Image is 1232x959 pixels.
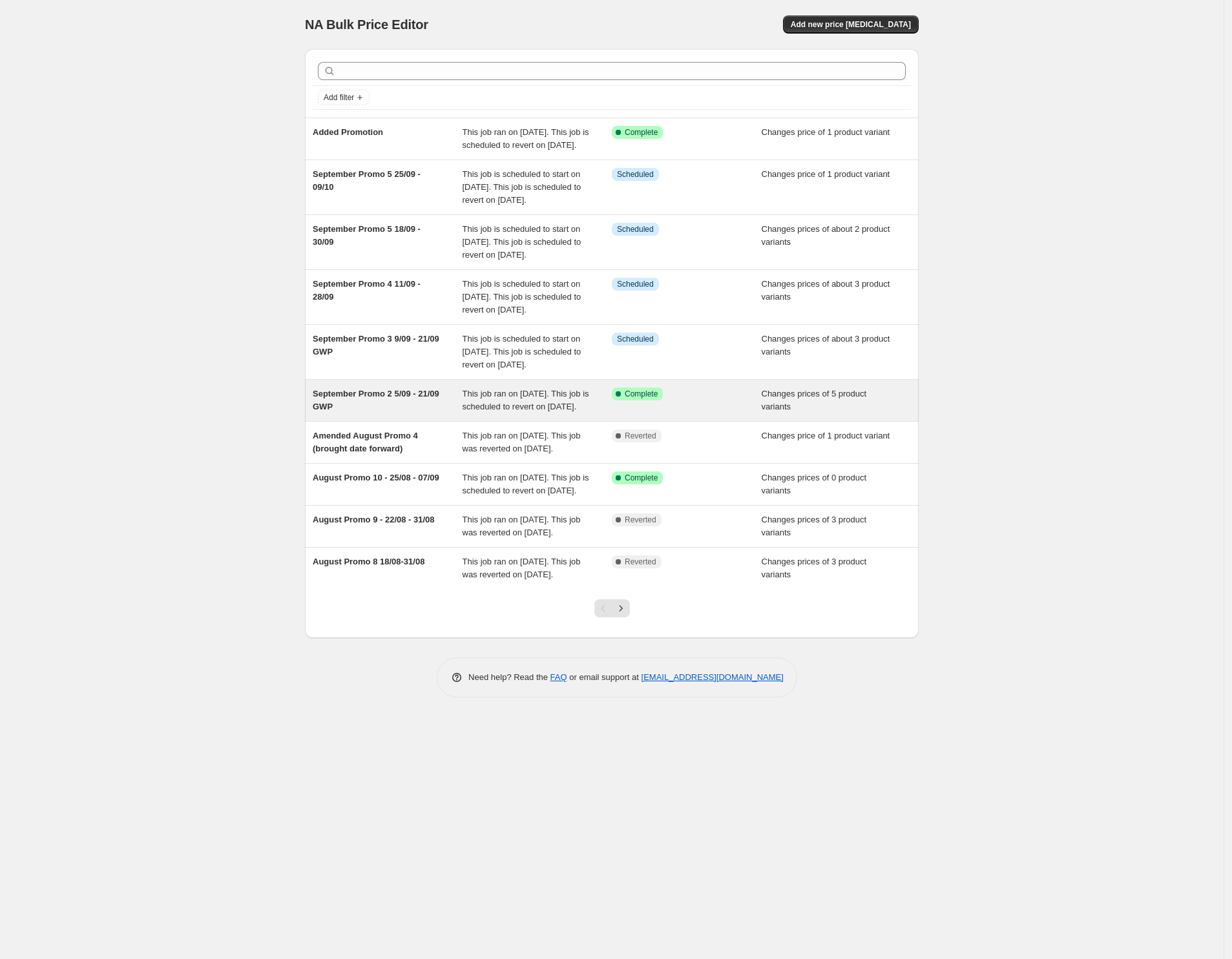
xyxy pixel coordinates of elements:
span: This job is scheduled to start on [DATE]. This job is scheduled to revert on [DATE]. [463,224,581,260]
span: Amended August Promo 4 (brought date forward) [313,431,418,453]
span: Complete [625,389,658,399]
a: FAQ [550,672,567,682]
span: September Promo 4 11/09 - 28/09 [313,279,421,302]
span: Complete [625,473,658,483]
span: Add new price [MEDICAL_DATA] [791,19,911,30]
span: Scheduled [617,169,654,180]
span: Changes prices of about 3 product variants [762,334,890,356]
nav: Pagination [594,599,630,617]
span: Scheduled [617,334,654,344]
button: Add new price [MEDICAL_DATA] [783,15,919,34]
span: This job is scheduled to start on [DATE]. This job is scheduled to revert on [DATE]. [463,279,581,315]
span: This job ran on [DATE]. This job was reverted on [DATE]. [463,515,581,537]
span: Need help? Read the [468,672,550,682]
span: Changes prices of about 2 product variants [762,224,890,247]
span: This job ran on [DATE]. This job was reverted on [DATE]. [463,557,581,579]
span: This job is scheduled to start on [DATE]. This job is scheduled to revert on [DATE]. [463,169,581,205]
span: Changes price of 1 product variant [762,169,890,179]
span: This job ran on [DATE]. This job is scheduled to revert on [DATE]. [463,127,589,150]
span: September Promo 5 25/09 - 09/10 [313,169,421,192]
span: Reverted [625,515,656,525]
span: Scheduled [617,279,654,289]
span: This job ran on [DATE]. This job was reverted on [DATE]. [463,431,581,453]
span: NA Bulk Price Editor [305,17,428,32]
span: Changes prices of 5 product variants [762,389,867,411]
span: September Promo 5 18/09 - 30/09 [313,224,421,247]
span: This job is scheduled to start on [DATE]. This job is scheduled to revert on [DATE]. [463,334,581,369]
span: August Promo 8 18/08-31/08 [313,557,424,566]
span: Reverted [625,431,656,441]
span: Changes price of 1 product variant [762,127,890,137]
button: Next [612,599,630,617]
button: Add filter [318,90,370,105]
span: Reverted [625,557,656,567]
span: Changes prices of 3 product variants [762,515,867,537]
a: [EMAIL_ADDRESS][DOMAIN_NAME] [642,672,784,682]
span: Scheduled [617,224,654,234]
span: or email support at [567,672,642,682]
span: September Promo 2 5/09 - 21/09 GWP [313,389,439,411]
span: August Promo 9 - 22/08 - 31/08 [313,515,435,524]
span: This job ran on [DATE]. This job is scheduled to revert on [DATE]. [463,389,589,411]
span: Complete [625,127,658,138]
span: Changes prices of 0 product variants [762,473,867,495]
span: Add filter [324,92,354,103]
span: Changes prices of about 3 product variants [762,279,890,302]
span: August Promo 10 - 25/08 - 07/09 [313,473,439,482]
span: Changes prices of 3 product variants [762,557,867,579]
span: This job ran on [DATE]. This job is scheduled to revert on [DATE]. [463,473,589,495]
span: Changes price of 1 product variant [762,431,890,440]
span: Added Promotion [313,127,383,137]
span: September Promo 3 9/09 - 21/09 GWP [313,334,439,356]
